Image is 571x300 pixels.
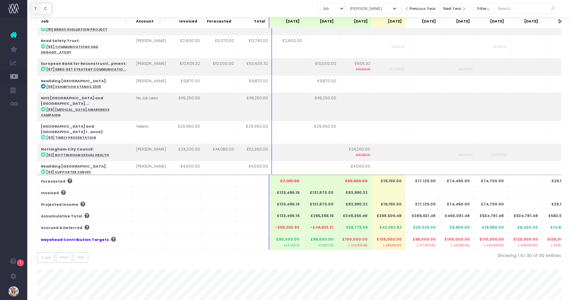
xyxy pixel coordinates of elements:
span: [DATE] [320,19,334,24]
th: £133,496.16 [269,186,303,198]
span: Accrued & Deferred [41,225,82,231]
th: Sep 25: Activate to sort [337,15,371,28]
button: Print [56,252,72,263]
td: £4,000.00 [169,161,203,178]
td: [PERSON_NAME] [133,75,169,92]
a: wayahead Contribution Targets [41,237,109,242]
th: £385,631.48 [405,210,439,222]
span: £95,000.00 [413,237,436,242]
small: (-£35,300.00) [477,242,504,248]
td: £49,250.00 [237,93,272,121]
th: £74,450.00 [439,175,473,186]
span: [DATE] [354,19,368,24]
button: Next Year [439,3,470,14]
th: £19,150.00 [371,175,405,186]
span: Invoiced [179,19,197,24]
img: images/default_profile_image.png [9,286,19,297]
span: Account [136,19,154,24]
div: Vertical button group [31,3,51,14]
td: £605.32 [340,58,374,75]
strong: Rewilding [GEOGRAPHIC_DATA] [41,164,106,169]
small: £4,940.00 [493,44,507,49]
abbr: [90] Timely presentation [46,135,96,140]
small: £25,920.00 [356,152,370,157]
td: £112,360.00 [237,144,272,161]
th: Total: Activate to sort [235,15,269,28]
td: : [37,58,133,75]
span: Forecasted [41,179,65,184]
span: Accumulative Total [41,214,82,219]
span: [DATE] [286,19,299,24]
span: £43,382.83 [379,225,402,230]
span: Copy [41,255,51,260]
span: £59,775.06 [346,225,368,230]
span: £100,000.00 [342,237,368,242]
button: Copy [37,252,55,263]
th: Dec 25: Activate to sort [439,15,473,28]
td: £10,000.00 [203,58,237,75]
td: £4,000.00 [340,161,374,178]
span: [DATE] [524,19,538,24]
td: £24,200.00 [340,144,374,161]
td: £49,250.00 [306,93,340,121]
span: 1 [17,259,24,266]
input: Search... [494,3,559,14]
span: PDF [78,255,84,260]
td: No Job Lead [133,93,169,121]
span: £100,000.00 [444,237,470,242]
span: Total [254,19,265,24]
td: £50,605.32 [237,58,272,75]
th: Account: Activate to sort [133,15,167,28]
abbr: [87] EBRD GET Strategy Communications [46,67,126,72]
td: : [37,35,133,58]
span: Projected Income [41,202,78,208]
td: £10,605.32 [169,58,203,75]
span: Job [41,19,49,24]
strong: Nottingham City Council [41,147,93,152]
th: £74,700.00 [473,175,507,186]
small: (-£77,875.00) [409,242,436,248]
th: Feb 26: Activate to sort [507,15,541,28]
td: £4,000.00 [237,161,272,178]
th: Jan 26: Activate to sort [473,15,507,28]
small: £26,050.00 [458,66,473,71]
span: -£49,633.31 [310,225,334,230]
abbr: [93] Supporter Survey [46,170,91,174]
span: £105,000.00 [376,237,402,242]
small: (-£16,009.68) [341,242,368,248]
small: £39,760.00 [491,152,507,157]
th: Forecasted: Activate to sort [201,15,235,28]
td: : [37,161,133,178]
td: £2,600.00 [272,35,306,58]
button: PDF [74,252,88,263]
span: [DATE] [422,19,436,24]
td: : [37,75,133,92]
small: (-£25,550.00) [443,242,470,248]
small: £10,000.00 [356,66,370,71]
small: £48,400.00 [458,152,473,157]
td: : [37,93,133,121]
td: £12,740.00 [237,35,272,58]
th: Nov 25: Activate to sort [405,15,439,28]
span: Print [60,255,68,260]
span: £95,000.00 [310,237,334,242]
button: Filter [473,3,494,14]
th: £131,870.00 [303,198,337,210]
th: Jul 25: Activate to sort [269,15,303,28]
td: £29,950.00 [306,121,340,144]
th: £133,496.16 [269,198,303,210]
th: £368,506.48 [371,210,405,222]
span: £5,900.00 [449,225,470,230]
span: £20,025.00 [413,225,436,230]
td: £49,250.00 [169,93,203,121]
td: helena [133,121,169,144]
td: £24,200.00 [169,144,203,161]
small: £43,496.16 [273,242,299,248]
span: [DATE] [490,19,504,24]
th: £7,190.00 [269,175,303,186]
small: £13,950.00 [389,66,404,71]
span: Invoiced [41,190,59,196]
button: Previous Year [401,3,440,14]
th: £74,700.00 [473,198,507,210]
td: £29,950.00 [169,121,203,144]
